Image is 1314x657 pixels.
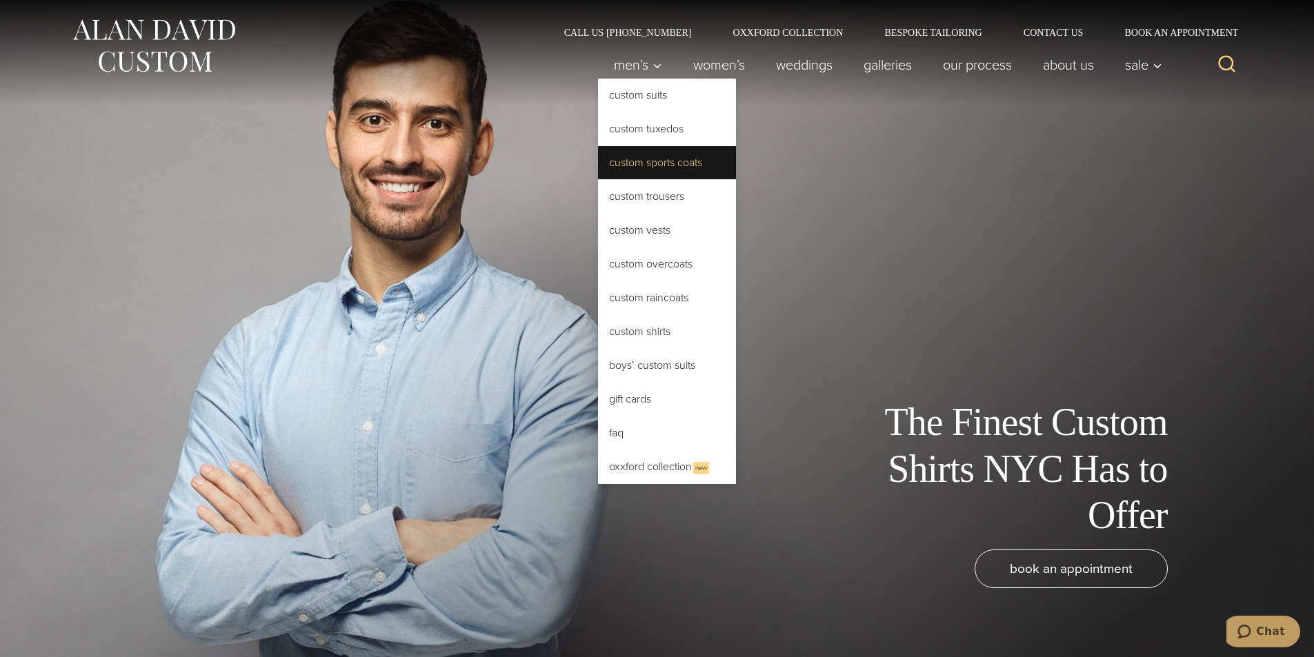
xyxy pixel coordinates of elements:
a: Our Process [927,51,1027,79]
nav: Secondary Navigation [544,28,1244,37]
a: Custom Tuxedos [598,112,736,145]
iframe: Opens a widget where you can chat to one of our agents [1226,616,1300,650]
button: Men’s sub menu toggle [598,51,677,79]
a: Custom Trousers [598,180,736,213]
h1: The Finest Custom Shirts NYC Has to Offer [857,399,1168,538]
a: Gift Cards [598,383,736,416]
button: Sale sub menu toggle [1109,51,1169,79]
nav: Primary Navigation [598,51,1169,79]
a: Custom Raincoats [598,281,736,314]
a: weddings [760,51,848,79]
a: Galleries [848,51,927,79]
img: Alan David Custom [71,15,237,77]
a: Custom Sports Coats [598,146,736,179]
a: Contact Us [1003,28,1104,37]
a: Oxxford Collection [712,28,864,37]
a: book an appointment [975,549,1168,588]
a: Custom Vests [598,214,736,247]
a: About Us [1027,51,1109,79]
a: Custom Overcoats [598,247,736,281]
a: Custom Suits [598,79,736,112]
button: View Search Form [1211,48,1244,81]
a: Women’s [677,51,760,79]
a: Call Us [PHONE_NUMBER] [544,28,713,37]
a: FAQ [598,416,736,449]
a: Oxxford CollectionNew [598,450,736,484]
span: book an appointment [1010,558,1133,578]
a: Boys’ Custom Suits [598,349,736,382]
a: Bespoke Tailoring [864,28,1002,37]
a: Book an Appointment [1104,28,1243,37]
a: Custom Shirts [598,315,736,348]
span: New [693,462,709,474]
